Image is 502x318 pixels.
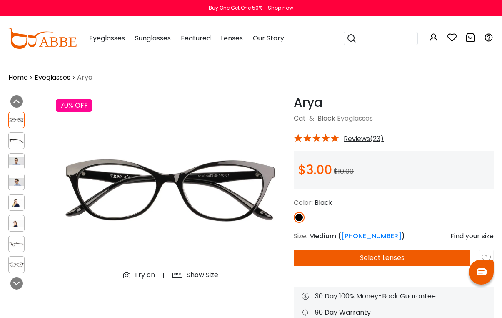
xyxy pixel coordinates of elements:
[298,161,332,179] span: $3.00
[9,220,24,227] img: Arya Black TR Eyeglasses , UniversalBridgeFit Frames from ABBE Glasses
[264,4,293,11] a: Shop now
[9,240,24,248] img: Arya Black TR Eyeglasses , UniversalBridgeFit Frames from ABBE Glasses
[302,291,485,301] div: 30 Day 100% Money-Back Guarantee
[9,199,24,207] img: Arya Black TR Eyeglasses , UniversalBridgeFit Frames from ABBE Glasses
[309,231,405,241] span: Medium ( )
[77,73,92,83] span: Arya
[9,116,24,124] img: Arya Black TR Eyeglasses , UniversalBridgeFit Frames from ABBE Glasses
[307,114,316,123] span: &
[302,308,485,318] div: 90 Day Warranty
[294,231,307,241] span: Size:
[8,73,28,83] a: Home
[268,4,293,12] div: Shop now
[482,254,491,263] img: like
[8,28,77,49] img: abbeglasses.com
[253,33,284,43] span: Our Story
[477,268,487,275] img: chat
[317,114,335,123] a: Black
[89,33,125,43] span: Eyeglasses
[134,270,155,280] div: Try on
[450,231,494,241] div: Find your size
[294,198,313,207] span: Color:
[337,114,373,123] span: Eyeglasses
[294,95,494,110] h1: Arya
[221,33,243,43] span: Lenses
[9,178,24,186] img: Arya Black TR Eyeglasses , UniversalBridgeFit Frames from ABBE Glasses
[209,4,262,12] div: Buy One Get One 50%
[56,99,92,112] div: 70% OFF
[344,135,384,143] span: Reviews(23)
[341,231,402,241] a: [PHONE_NUMBER]
[294,114,306,123] a: Cat
[9,137,24,145] img: Arya Black TR Eyeglasses , UniversalBridgeFit Frames from ABBE Glasses
[9,261,24,269] img: Arya Black TR Eyeglasses , UniversalBridgeFit Frames from ABBE Glasses
[294,250,470,266] button: Select Lenses
[135,33,171,43] span: Sunglasses
[334,167,354,176] span: $10.00
[181,33,211,43] span: Featured
[56,95,285,287] img: Arya Black TR Eyeglasses , UniversalBridgeFit Frames from ABBE Glasses
[9,157,24,165] img: Arya Black TR Eyeglasses , UniversalBridgeFit Frames from ABBE Glasses
[187,270,218,280] div: Show Size
[315,198,332,207] span: Black
[35,73,70,83] a: Eyeglasses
